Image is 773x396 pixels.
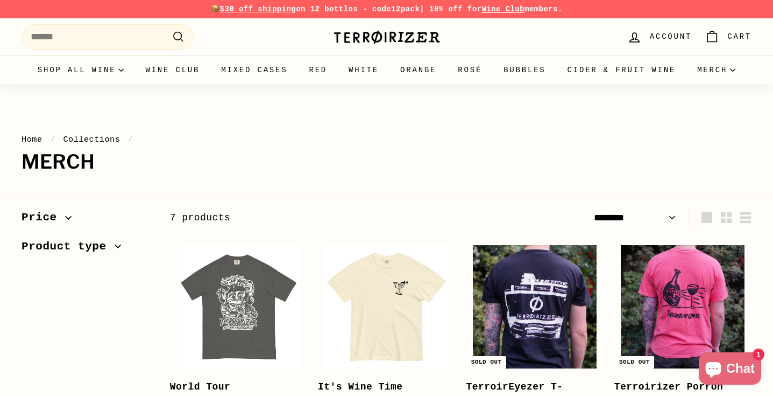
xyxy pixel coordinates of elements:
[22,3,751,15] p: 📦 on 12 bottles - code | 10% off for members.
[391,5,420,13] strong: 12pack
[493,55,556,85] a: Bubbles
[696,352,764,387] inbox-online-store-chat: Shopify online store chat
[22,133,751,146] nav: breadcrumbs
[63,135,120,144] a: Collections
[170,210,461,226] div: 7 products
[467,356,506,369] div: Sold out
[389,55,447,85] a: Orange
[698,21,758,53] a: Cart
[22,206,153,235] button: Price
[615,356,654,369] div: Sold out
[170,381,231,392] b: World Tour
[298,55,338,85] a: Red
[22,151,751,173] h1: Merch
[125,135,136,144] span: /
[47,135,58,144] span: /
[134,55,210,85] a: Wine Club
[22,238,115,256] span: Product type
[686,55,746,85] summary: Merch
[650,31,692,43] span: Account
[557,55,687,85] a: Cider & Fruit Wine
[338,55,389,85] a: White
[220,5,296,13] span: $30 off shipping
[22,209,65,227] span: Price
[22,235,153,264] button: Product type
[27,55,135,85] summary: Shop all wine
[318,381,403,392] b: It's Wine Time
[22,135,42,144] a: Home
[621,21,698,53] a: Account
[481,5,524,13] a: Wine Club
[727,31,751,43] span: Cart
[210,55,298,85] a: Mixed Cases
[447,55,493,85] a: Rosé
